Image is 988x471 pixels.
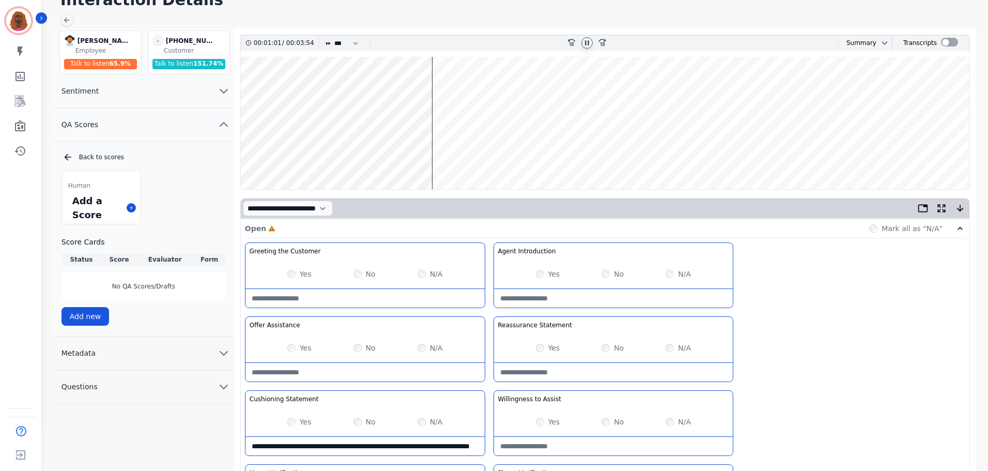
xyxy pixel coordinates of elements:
[53,370,234,404] button: Questions chevron down
[218,347,230,359] svg: chevron down
[366,269,376,279] label: No
[250,247,321,255] h3: Greeting the Customer
[678,343,691,353] label: N/A
[366,417,376,427] label: No
[614,343,624,353] label: No
[137,253,193,266] th: Evaluator
[250,321,300,329] h3: Offer Assistance
[152,59,226,69] div: Talk to listen
[678,417,691,427] label: N/A
[101,253,137,266] th: Score
[68,181,90,190] span: Human
[78,35,129,47] div: [PERSON_NAME]
[548,269,560,279] label: Yes
[53,382,106,392] span: Questions
[75,47,139,55] div: Employee
[109,60,131,67] span: 65.9 %
[70,192,122,224] div: Add a Score
[498,395,561,403] h3: Willingness to Assist
[430,417,443,427] label: N/A
[254,36,317,51] div: /
[245,223,266,234] p: Open
[166,35,218,47] div: [PHONE_NUMBER]
[876,39,889,47] button: chevron down
[61,253,101,266] th: Status
[193,253,226,266] th: Form
[61,237,226,247] h3: Score Cards
[882,223,943,234] label: Mark all as "N/A"
[250,395,319,403] h3: Cushioning Statement
[64,59,137,69] div: Talk to listen
[498,247,556,255] h3: Agent Introduction
[218,381,230,393] svg: chevron down
[498,321,572,329] h3: Reassurance Statement
[366,343,376,353] label: No
[53,74,234,108] button: Sentiment chevron down
[430,343,443,353] label: N/A
[53,337,234,370] button: Metadata chevron down
[881,39,889,47] svg: chevron down
[614,269,624,279] label: No
[430,269,443,279] label: N/A
[254,36,282,51] div: 00:01:01
[61,307,110,326] button: Add new
[548,417,560,427] label: Yes
[300,269,312,279] label: Yes
[548,343,560,353] label: Yes
[6,8,31,33] img: Bordered avatar
[164,47,227,55] div: Customer
[300,417,312,427] label: Yes
[53,119,107,130] span: QA Scores
[53,348,104,358] span: Metadata
[300,343,312,353] label: Yes
[838,36,876,51] div: Summary
[53,108,234,142] button: QA Scores chevron up
[218,118,230,131] svg: chevron up
[284,36,313,51] div: 00:03:54
[63,152,226,162] div: Back to scores
[903,36,937,51] div: Transcripts
[61,272,226,301] div: No QA Scores/Drafts
[218,85,230,97] svg: chevron down
[152,35,164,47] span: -
[193,60,223,67] span: 151.74 %
[678,269,691,279] label: N/A
[53,86,107,96] span: Sentiment
[614,417,624,427] label: No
